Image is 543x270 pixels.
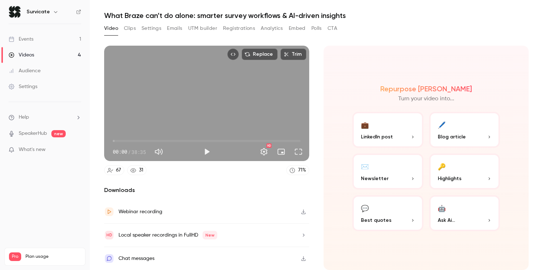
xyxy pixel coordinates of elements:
[311,23,322,34] button: Polls
[19,130,47,137] a: SpeakerHub
[9,6,20,18] img: Survicate
[19,114,29,121] span: Help
[124,23,136,34] button: Clips
[266,143,271,148] div: HD
[119,207,162,216] div: Webinar recording
[261,23,283,34] button: Analytics
[361,175,389,182] span: Newsletter
[438,119,446,130] div: 🖊️
[361,161,369,172] div: ✉️
[280,49,306,60] button: Trim
[19,146,46,154] span: What's new
[152,145,166,159] button: Mute
[429,112,500,148] button: 🖊️Blog article
[9,36,33,43] div: Events
[289,23,306,34] button: Embed
[203,231,217,239] span: New
[361,133,393,141] span: LinkedIn post
[438,175,461,182] span: Highlights
[27,8,50,15] h6: Survicate
[104,165,124,175] a: 67
[167,23,182,34] button: Emails
[328,23,337,34] button: CTA
[104,186,309,195] h2: Downloads
[361,119,369,130] div: 💼
[73,147,81,153] iframe: Noticeable Trigger
[128,148,131,156] span: /
[438,216,455,224] span: Ask Ai...
[9,114,81,121] li: help-dropdown-opener
[119,231,217,239] div: Local speaker recordings in FullHD
[352,112,423,148] button: 💼LinkedIn post
[438,133,466,141] span: Blog article
[113,148,127,156] span: 00:00
[127,165,147,175] a: 31
[227,49,239,60] button: Embed video
[352,195,423,231] button: 💬Best quotes
[274,145,288,159] button: Turn on miniplayer
[139,166,143,174] div: 31
[298,166,306,174] div: 71 %
[257,145,271,159] button: Settings
[291,145,306,159] button: Full screen
[25,254,81,260] span: Plan usage
[429,195,500,231] button: 🤖Ask Ai...
[286,165,309,175] a: 71%
[188,23,217,34] button: UTM builder
[113,148,146,156] div: 00:00
[119,254,154,263] div: Chat messages
[131,148,146,156] span: 38:35
[438,161,446,172] div: 🔑
[116,166,121,174] div: 67
[380,84,472,93] h2: Repurpose [PERSON_NAME]
[104,23,118,34] button: Video
[242,49,278,60] button: Replace
[104,11,529,20] h1: What Braze can’t do alone: smarter survey workflows & AI-driven insights
[9,252,21,261] span: Pro
[200,145,214,159] button: Play
[9,83,37,90] div: Settings
[352,154,423,189] button: ✉️Newsletter
[429,154,500,189] button: 🔑Highlights
[9,67,41,74] div: Audience
[361,216,391,224] span: Best quotes
[361,202,369,214] div: 💬
[398,95,454,103] p: Turn your video into...
[51,130,66,137] span: new
[438,202,446,214] div: 🤖
[9,51,34,59] div: Videos
[223,23,255,34] button: Registrations
[141,23,161,34] button: Settings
